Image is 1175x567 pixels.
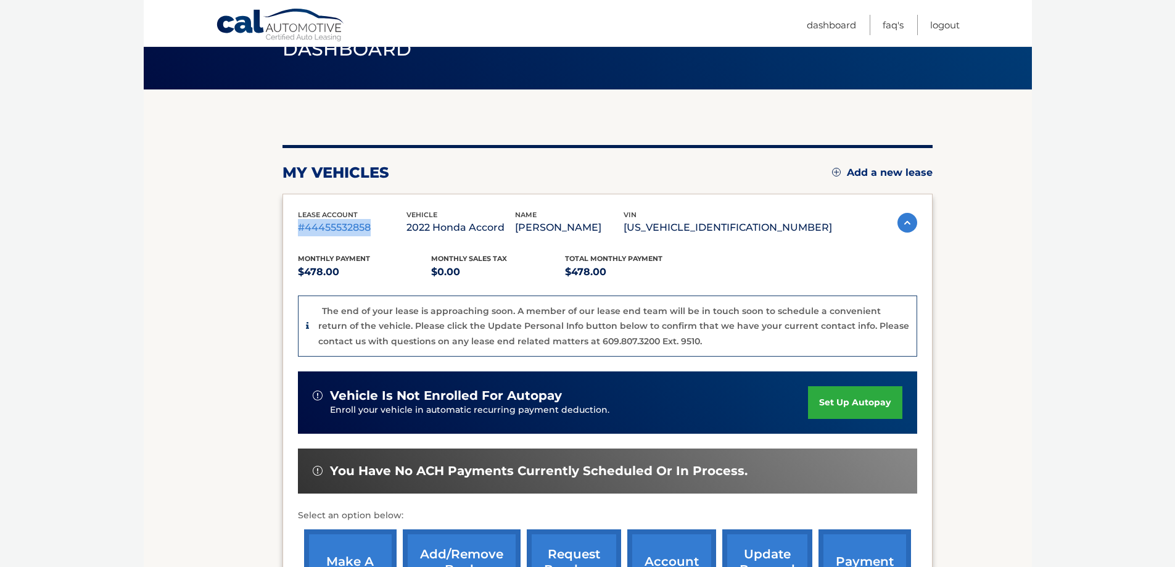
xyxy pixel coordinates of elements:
[897,213,917,233] img: accordion-active.svg
[313,391,323,400] img: alert-white.svg
[624,219,832,236] p: [US_VEHICLE_IDENTIFICATION_NUMBER]
[515,210,537,219] span: name
[298,210,358,219] span: lease account
[930,15,960,35] a: Logout
[431,263,565,281] p: $0.00
[565,254,662,263] span: Total Monthly Payment
[298,508,917,523] p: Select an option below:
[431,254,507,263] span: Monthly sales Tax
[330,404,809,417] p: Enroll your vehicle in automatic recurring payment deduction.
[406,219,515,236] p: 2022 Honda Accord
[807,15,856,35] a: Dashboard
[330,388,562,404] span: vehicle is not enrolled for autopay
[298,254,370,263] span: Monthly Payment
[298,263,432,281] p: $478.00
[216,8,345,44] a: Cal Automotive
[808,386,902,419] a: set up autopay
[282,163,389,182] h2: my vehicles
[624,210,637,219] span: vin
[313,466,323,476] img: alert-white.svg
[832,167,933,179] a: Add a new lease
[330,463,748,479] span: You have no ACH payments currently scheduled or in process.
[832,168,841,176] img: add.svg
[282,38,412,60] span: Dashboard
[298,219,406,236] p: #44455532858
[406,210,437,219] span: vehicle
[515,219,624,236] p: [PERSON_NAME]
[565,263,699,281] p: $478.00
[318,305,909,347] p: The end of your lease is approaching soon. A member of our lease end team will be in touch soon t...
[883,15,904,35] a: FAQ's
